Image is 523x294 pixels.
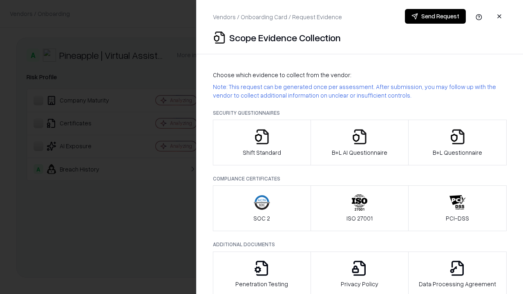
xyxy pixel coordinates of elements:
p: Choose which evidence to collect from the vendor: [213,71,507,79]
p: B+L AI Questionnaire [332,148,387,157]
button: B+L Questionnaire [408,120,507,165]
button: Shift Standard [213,120,311,165]
p: Vendors / Onboarding Card / Request Evidence [213,13,342,21]
button: Send Request [405,9,466,24]
p: Additional Documents [213,241,507,248]
p: Shift Standard [243,148,281,157]
p: PCI-DSS [446,214,469,223]
p: B+L Questionnaire [433,148,482,157]
p: Privacy Policy [341,280,378,288]
p: Compliance Certificates [213,175,507,182]
p: Scope Evidence Collection [229,31,341,44]
p: SOC 2 [253,214,270,223]
button: SOC 2 [213,185,311,231]
p: Penetration Testing [235,280,288,288]
p: ISO 27001 [346,214,373,223]
p: Security Questionnaires [213,109,507,116]
button: ISO 27001 [311,185,409,231]
p: Note: This request can be generated once per assessment. After submission, you may follow up with... [213,82,507,100]
button: PCI-DSS [408,185,507,231]
p: Data Processing Agreement [419,280,496,288]
button: B+L AI Questionnaire [311,120,409,165]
